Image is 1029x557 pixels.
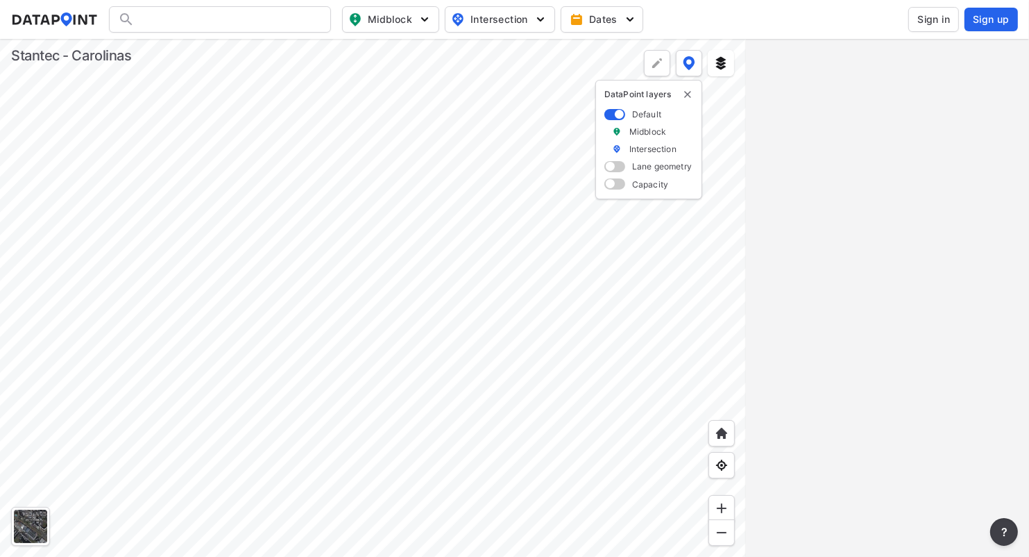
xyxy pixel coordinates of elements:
p: DataPoint layers [604,89,693,100]
img: MAAAAAElFTkSuQmCC [715,526,729,540]
img: map_pin_int.54838e6b.svg [450,11,466,28]
label: Default [632,108,661,120]
img: map_pin_mid.602f9df1.svg [347,11,364,28]
img: 5YPKRKmlfpI5mqlR8AD95paCi+0kK1fRFDJSaMmawlwaeJcJwk9O2fotCW5ve9gAAAAASUVORK5CYII= [418,13,432,26]
img: close-external-leyer.3061a1c7.svg [682,89,693,100]
span: Sign up [973,13,1010,26]
img: 5YPKRKmlfpI5mqlR8AD95paCi+0kK1fRFDJSaMmawlwaeJcJwk9O2fotCW5ve9gAAAAASUVORK5CYII= [534,13,547,26]
button: External layers [708,50,734,76]
img: dataPointLogo.9353c09d.svg [11,13,98,26]
div: Stantec - Carolinas [11,46,131,65]
img: marker_Midblock.5ba75e30.svg [612,126,622,138]
button: Sign in [908,7,959,32]
label: Capacity [632,178,668,190]
img: +Dz8AAAAASUVORK5CYII= [650,56,664,70]
div: Home [708,420,735,447]
button: DataPoint layers [676,50,702,76]
button: delete [682,89,693,100]
label: Midblock [629,126,666,138]
img: ZvzfEJKXnyWIrJytrsY285QMwk63cM6Drc+sIAAAAASUVORK5CYII= [715,501,729,515]
img: layers.ee07997e.svg [714,56,728,70]
span: Intersection [451,11,546,28]
a: Sign up [962,8,1018,31]
img: marker_Intersection.6861001b.svg [612,143,622,155]
div: Zoom out [708,519,735,546]
button: Midblock [342,6,439,33]
img: calendar-gold.39a51dde.svg [570,13,584,26]
div: View my location [708,452,735,479]
img: +XpAUvaXAN7GudzAAAAAElFTkSuQmCC [715,426,729,440]
button: Dates [561,6,643,33]
button: Intersection [445,6,555,33]
div: Zoom in [708,495,735,522]
span: Dates [572,13,634,26]
label: Intersection [629,143,677,155]
a: Sign in [905,7,962,32]
img: 5YPKRKmlfpI5mqlR8AD95paCi+0kK1fRFDJSaMmawlwaeJcJwk9O2fotCW5ve9gAAAAASUVORK5CYII= [623,13,637,26]
div: Toggle basemap [11,507,50,546]
span: ? [998,524,1010,540]
img: zeq5HYn9AnE9l6UmnFLPAAAAAElFTkSuQmCC [715,458,729,472]
button: Sign up [964,8,1018,31]
label: Lane geometry [632,160,692,172]
span: Midblock [348,11,430,28]
span: Sign in [917,13,950,26]
button: more [990,518,1018,546]
img: data-point-layers.37681fc9.svg [683,56,695,70]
